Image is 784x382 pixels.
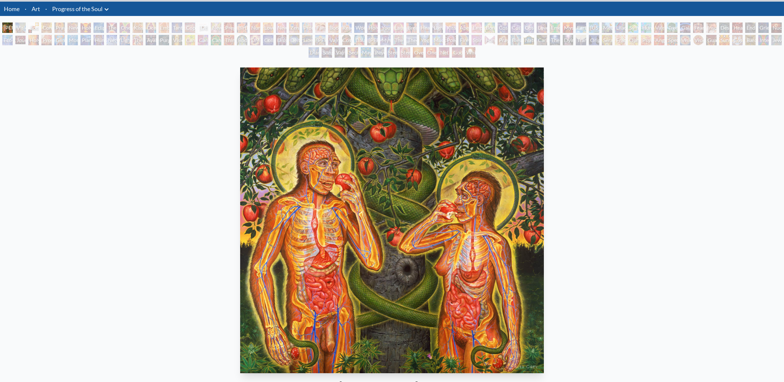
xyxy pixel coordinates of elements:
[745,35,756,45] div: Bardo Being
[41,22,52,33] div: Contemplation
[406,22,417,33] div: Breathing
[563,35,573,45] div: Dying
[146,22,156,33] div: Ocean of Love Bliss
[380,22,391,33] div: Young & Old
[367,35,378,45] div: [PERSON_NAME]
[439,47,449,58] div: Net of Being
[315,35,326,45] div: [PERSON_NAME]
[28,35,39,45] div: Holy Fire
[263,35,273,45] div: Collective Vision
[341,22,352,33] div: Reading
[589,35,599,45] div: Original Face
[172,35,182,45] div: Vision Tree
[654,22,664,33] div: Vajra Horse
[52,4,103,13] a: Progress of the Soul
[602,35,612,45] div: Seraphic Transport Docking on the Third Eye
[15,22,26,33] div: Visionary Origin of Language
[107,35,117,45] div: Networks
[15,35,26,45] div: Journey of the Wounded Healer
[745,22,756,33] div: Endarkenment
[771,22,782,33] div: Nuclear Crucifixion
[667,35,677,45] div: Spectral Lotus
[28,22,39,33] div: Body, Mind, Spirit
[54,22,65,33] div: Praying
[550,35,560,45] div: The Soul Finds It's Way
[146,35,156,45] div: Ayahuasca Visitation
[445,35,456,45] div: Power to the Peaceful
[511,35,521,45] div: Blessing Hand
[302,35,312,45] div: Liberation Through Seeing
[641,22,651,33] div: Humming Bird
[2,35,13,45] div: Eco-Atlas
[485,22,495,33] div: Bond
[107,22,117,33] div: The Kiss
[458,22,469,33] div: Aperture
[758,22,769,33] div: Grieving
[2,22,13,33] div: [PERSON_NAME] & Eve
[322,47,332,58] div: Song of Vajra Being
[680,35,690,45] div: Vision Crystal
[335,47,345,58] div: Vajra Being
[432,22,443,33] div: Lightweaver
[445,22,456,33] div: Kiss of the [MEDICAL_DATA]
[458,35,469,45] div: Firewalking
[693,22,704,33] div: Fear
[432,35,443,45] div: Mudra
[237,22,247,33] div: Birth
[771,35,782,45] div: Jewel Being
[654,35,664,45] div: Angel Skin
[348,47,358,58] div: Secret Writing Being
[328,35,339,45] div: Vajra Guru
[615,22,625,33] div: Lilacs
[374,47,384,58] div: Peyote Being
[250,35,260,45] div: DMT - The Spirit Molecule
[732,22,743,33] div: Headache
[32,4,40,13] a: Art
[719,35,730,45] div: Sunyata
[263,22,273,33] div: Love Circuit
[537,35,547,45] div: Caring
[341,35,352,45] div: Cosmic [DEMOGRAPHIC_DATA]
[452,47,462,58] div: Godself
[419,35,430,45] div: Yogi & the Möbius Sphere
[198,35,208,45] div: Cannabis Sutra
[240,67,544,373] img: Adam-and-Eve-1988-Alex-Grey-watermarked.jpg
[400,47,410,58] div: Steeplehead 2
[419,22,430,33] div: Healing
[680,22,690,33] div: Gaia
[4,5,20,12] a: Home
[485,35,495,45] div: Hands that See
[289,22,299,33] div: Zena Lotus
[94,22,104,33] div: Eclipse
[120,22,130,33] div: One Taste
[67,35,78,45] div: Monochord
[426,47,436,58] div: One
[524,35,534,45] div: Nature of Mind
[472,35,482,45] div: Spirit Animates the Flesh
[576,35,586,45] div: Transfiguration
[589,22,599,33] div: [US_STATE] Song
[367,22,378,33] div: Holy Family
[693,35,704,45] div: Vision [PERSON_NAME]
[315,22,326,33] div: Family
[628,22,638,33] div: Symbiosis: Gall Wasp & Oak Tree
[550,22,560,33] div: Emerald Grail
[387,47,397,58] div: Steeplehead 1
[615,35,625,45] div: Fractal Eyes
[67,22,78,33] div: New Man New Woman
[289,35,299,45] div: Deities & Demons Drinking from the Milky Pool
[185,22,195,33] div: Copulating
[354,22,365,33] div: Wonder
[224,35,234,45] div: Third Eye Tears of Joy
[54,35,65,45] div: Glimpsing the Empyrean
[537,22,547,33] div: Love is a Cosmic Force
[393,35,404,45] div: The Seer
[159,35,169,45] div: Purging
[133,35,143,45] div: The Shulgins and their Alchemical Angels
[94,35,104,45] div: Human Geometry
[465,47,475,58] div: White Light
[172,22,182,33] div: Tantra
[224,22,234,33] div: Pregnancy
[211,35,221,45] div: Cannabacchus
[576,22,586,33] div: Earth Energies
